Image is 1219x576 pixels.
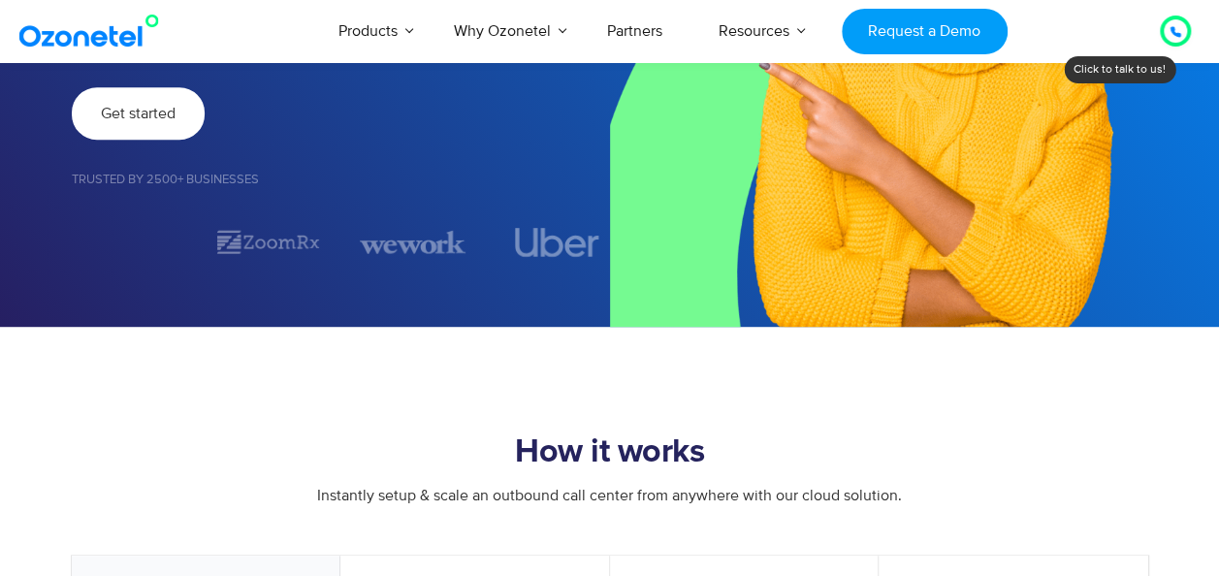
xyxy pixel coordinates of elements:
span: Get started [101,106,176,121]
div: 4 / 7 [504,228,610,257]
span: Instantly setup & scale an outbound call center from anywhere with our cloud solution. [317,486,902,505]
div: 3 / 7 [360,225,465,259]
img: zoomrx [215,225,321,259]
h5: Trusted by 2500+ Businesses [72,174,610,186]
div: Image Carousel [72,225,610,259]
h2: How it works [72,433,1148,472]
div: 1 / 7 [72,231,177,254]
a: Request a Demo [842,9,1008,54]
img: wework [360,225,465,259]
div: 2 / 7 [215,225,321,259]
img: uber [515,228,599,257]
a: Get started [72,87,205,140]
